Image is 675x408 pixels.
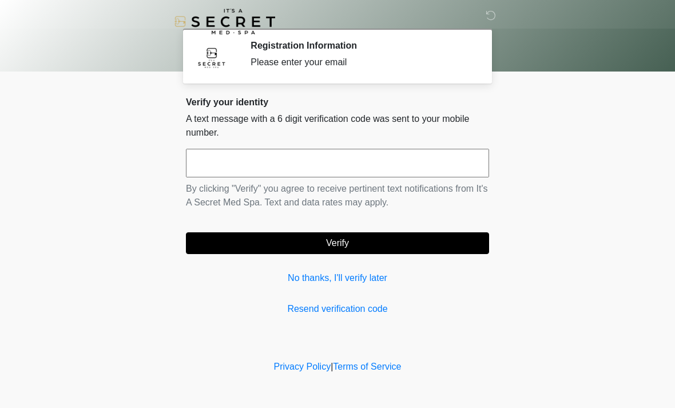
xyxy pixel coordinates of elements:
[186,232,489,254] button: Verify
[194,40,229,74] img: Agent Avatar
[251,40,472,51] h2: Registration Information
[186,302,489,316] a: Resend verification code
[251,56,472,69] div: Please enter your email
[174,9,275,34] img: It's A Secret Med Spa Logo
[186,271,489,285] a: No thanks, I'll verify later
[186,182,489,209] p: By clicking "Verify" you agree to receive pertinent text notifications from It's A Secret Med Spa...
[333,362,401,371] a: Terms of Service
[186,112,489,140] p: A text message with a 6 digit verification code was sent to your mobile number.
[274,362,331,371] a: Privacy Policy
[331,362,333,371] a: |
[186,97,489,108] h2: Verify your identity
